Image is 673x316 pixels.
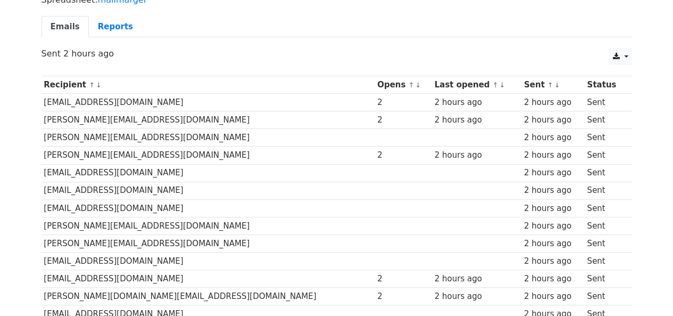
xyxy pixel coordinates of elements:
[435,290,519,303] div: 2 hours ago
[585,182,626,199] td: Sent
[41,182,375,199] td: [EMAIL_ADDRESS][DOMAIN_NAME]
[524,149,582,161] div: 2 hours ago
[524,96,582,109] div: 2 hours ago
[585,217,626,234] td: Sent
[585,288,626,305] td: Sent
[499,81,505,89] a: ↓
[41,288,375,305] td: [PERSON_NAME][DOMAIN_NAME][EMAIL_ADDRESS][DOMAIN_NAME]
[524,167,582,179] div: 2 hours ago
[96,81,102,89] a: ↓
[585,270,626,288] td: Sent
[435,114,519,126] div: 2 hours ago
[585,129,626,147] td: Sent
[41,164,375,182] td: [EMAIL_ADDRESS][DOMAIN_NAME]
[524,238,582,250] div: 2 hours ago
[41,217,375,234] td: [PERSON_NAME][EMAIL_ADDRESS][DOMAIN_NAME]
[585,164,626,182] td: Sent
[585,111,626,129] td: Sent
[524,273,582,285] div: 2 hours ago
[524,255,582,268] div: 2 hours ago
[41,129,375,147] td: [PERSON_NAME][EMAIL_ADDRESS][DOMAIN_NAME]
[521,76,585,94] th: Sent
[41,270,375,288] td: [EMAIL_ADDRESS][DOMAIN_NAME]
[41,76,375,94] th: Recipient
[620,265,673,316] iframe: Chat Widget
[585,253,626,270] td: Sent
[585,234,626,252] td: Sent
[375,76,432,94] th: Opens
[524,184,582,197] div: 2 hours ago
[377,290,429,303] div: 2
[41,147,375,164] td: [PERSON_NAME][EMAIL_ADDRESS][DOMAIN_NAME]
[41,111,375,129] td: [PERSON_NAME][EMAIL_ADDRESS][DOMAIN_NAME]
[435,96,519,109] div: 2 hours ago
[435,273,519,285] div: 2 hours ago
[524,114,582,126] div: 2 hours ago
[547,81,553,89] a: ↑
[432,76,521,94] th: Last opened
[377,96,429,109] div: 2
[524,220,582,232] div: 2 hours ago
[415,81,421,89] a: ↓
[89,81,95,89] a: ↑
[585,76,626,94] th: Status
[554,81,560,89] a: ↓
[41,199,375,217] td: [EMAIL_ADDRESS][DOMAIN_NAME]
[377,149,429,161] div: 2
[41,48,632,59] p: Sent 2 hours ago
[377,273,429,285] div: 2
[493,81,498,89] a: ↑
[585,147,626,164] td: Sent
[524,132,582,144] div: 2 hours ago
[89,16,142,38] a: Reports
[408,81,414,89] a: ↑
[41,253,375,270] td: [EMAIL_ADDRESS][DOMAIN_NAME]
[585,94,626,111] td: Sent
[377,114,429,126] div: 2
[41,16,89,38] a: Emails
[524,290,582,303] div: 2 hours ago
[41,94,375,111] td: [EMAIL_ADDRESS][DOMAIN_NAME]
[524,202,582,215] div: 2 hours ago
[585,199,626,217] td: Sent
[41,234,375,252] td: [PERSON_NAME][EMAIL_ADDRESS][DOMAIN_NAME]
[435,149,519,161] div: 2 hours ago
